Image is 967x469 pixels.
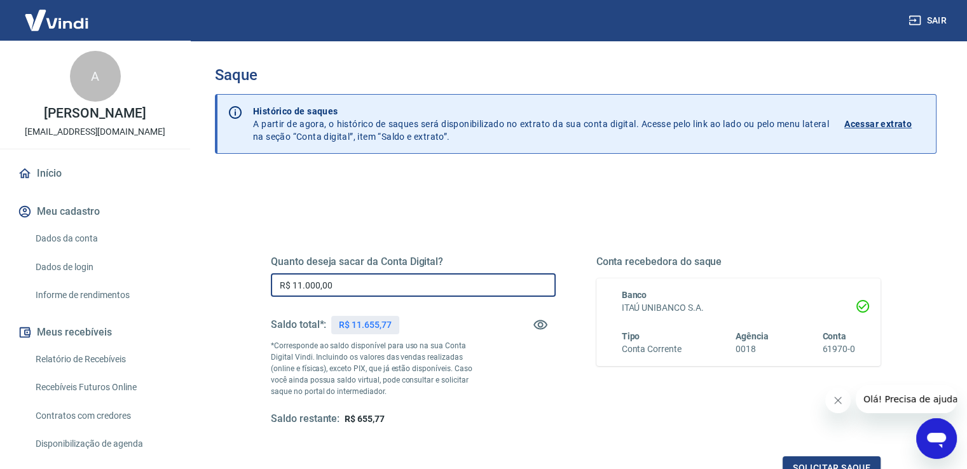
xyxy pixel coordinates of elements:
[271,255,556,268] h5: Quanto deseja sacar da Conta Digital?
[44,107,146,120] p: [PERSON_NAME]
[736,343,769,356] h6: 0018
[339,318,391,332] p: R$ 11.655,77
[31,431,175,457] a: Disponibilização de agenda
[844,105,926,143] a: Acessar extrato
[31,403,175,429] a: Contratos com credores
[822,343,855,356] h6: 61970-0
[622,290,647,300] span: Banco
[271,412,339,426] h5: Saldo restante:
[31,226,175,252] a: Dados da conta
[31,254,175,280] a: Dados de login
[8,9,107,19] span: Olá! Precisa de ajuda?
[906,9,952,32] button: Sair
[622,301,856,315] h6: ITAÚ UNIBANCO S.A.
[596,255,881,268] h5: Conta recebedora do saque
[25,125,165,139] p: [EMAIL_ADDRESS][DOMAIN_NAME]
[844,118,912,130] p: Acessar extrato
[15,198,175,226] button: Meu cadastro
[70,51,121,102] div: A
[271,318,326,331] h5: Saldo total*:
[822,331,846,341] span: Conta
[31,374,175,400] a: Recebíveis Futuros Online
[345,414,385,424] span: R$ 655,77
[253,105,829,118] p: Histórico de saques
[736,331,769,341] span: Agência
[31,282,175,308] a: Informe de rendimentos
[622,343,682,356] h6: Conta Corrente
[856,385,957,413] iframe: Mensagem da empresa
[271,340,484,397] p: *Corresponde ao saldo disponível para uso na sua Conta Digital Vindi. Incluindo os valores das ve...
[15,1,98,39] img: Vindi
[15,318,175,346] button: Meus recebíveis
[31,346,175,372] a: Relatório de Recebíveis
[15,160,175,187] a: Início
[622,331,640,341] span: Tipo
[825,388,851,413] iframe: Fechar mensagem
[253,105,829,143] p: A partir de agora, o histórico de saques será disponibilizado no extrato da sua conta digital. Ac...
[215,66,936,84] h3: Saque
[916,418,957,459] iframe: Botão para abrir a janela de mensagens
